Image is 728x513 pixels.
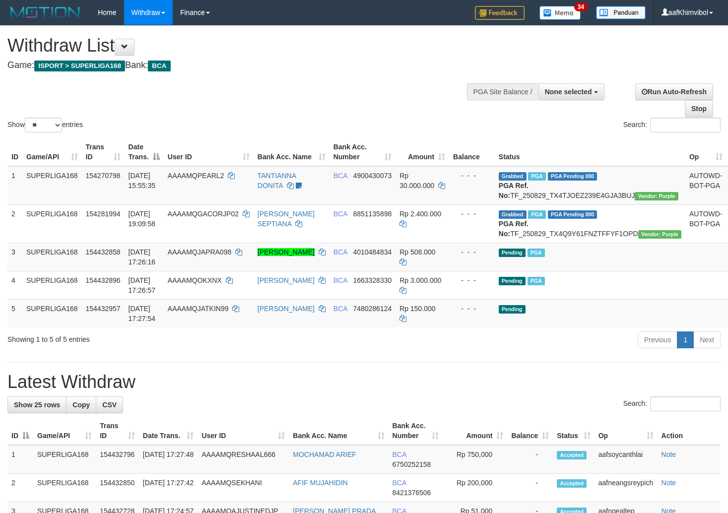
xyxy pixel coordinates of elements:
[545,88,592,96] span: None selected
[685,166,727,205] td: AUTOWD-BOT-PGA
[650,396,721,411] input: Search:
[86,276,121,284] span: 154432896
[125,138,164,166] th: Date Trans.: activate to sort column descending
[7,166,22,205] td: 1
[139,417,198,445] th: Date Trans.: activate to sort column ascending
[7,396,66,413] a: Show 25 rows
[333,172,347,180] span: BCA
[635,83,713,100] a: Run Auto-Refresh
[449,138,495,166] th: Balance
[258,276,315,284] a: [PERSON_NAME]
[353,276,392,284] span: Copy 1663328330 to clipboard
[7,271,22,299] td: 4
[7,417,33,445] th: ID: activate to sort column descending
[638,331,677,348] a: Previous
[333,210,347,218] span: BCA
[393,450,406,458] span: BCA
[548,172,597,181] span: PGA Pending
[168,172,224,180] span: AAAAMQPEARL2
[557,479,587,488] span: Accepted
[164,138,254,166] th: User ID: activate to sort column ascending
[168,248,231,256] span: AAAAMQJAPRA098
[399,172,434,190] span: Rp 30.000.000
[467,83,538,100] div: PGA Site Balance /
[353,172,392,180] span: Copy 4900430073 to clipboard
[139,445,198,474] td: [DATE] 17:27:48
[198,445,289,474] td: AAAAMQRESHAAL666
[685,204,727,243] td: AUTOWD-BOT-PGA
[499,220,529,238] b: PGA Ref. No:
[129,248,156,266] span: [DATE] 17:26:16
[7,36,475,56] h1: Withdraw List
[129,305,156,322] span: [DATE] 17:27:54
[528,249,545,257] span: Marked by aafsoycanthlai
[557,451,587,459] span: Accepted
[14,401,60,409] span: Show 25 rows
[528,210,545,219] span: Marked by aafnonsreyleab
[289,417,388,445] th: Bank Acc. Name: activate to sort column ascending
[139,474,198,502] td: [DATE] 17:27:42
[333,305,347,313] span: BCA
[662,450,676,458] a: Note
[495,204,685,243] td: TF_250829_TX4Q9Y61FNZTFFYF1OPD
[693,331,721,348] a: Next
[595,474,658,502] td: aafneangsreypich
[258,210,315,228] a: [PERSON_NAME] SEPTIANA
[7,474,33,502] td: 2
[443,417,507,445] th: Amount: activate to sort column ascending
[7,330,296,344] div: Showing 1 to 5 of 5 entries
[333,248,347,256] span: BCA
[22,138,82,166] th: Game/API: activate to sort column ascending
[258,248,315,256] a: [PERSON_NAME]
[399,305,435,313] span: Rp 150.000
[148,61,170,71] span: BCA
[662,479,676,487] a: Note
[538,83,604,100] button: None selected
[293,479,347,487] a: AFIF MUJAHIDIN
[393,479,406,487] span: BCA
[22,271,82,299] td: SUPERLIGA168
[330,138,396,166] th: Bank Acc. Number: activate to sort column ascending
[453,171,491,181] div: - - -
[499,249,526,257] span: Pending
[443,445,507,474] td: Rp 750,000
[129,276,156,294] span: [DATE] 17:26:57
[7,445,33,474] td: 1
[507,445,553,474] td: -
[333,276,347,284] span: BCA
[33,445,96,474] td: SUPERLIGA168
[495,138,685,166] th: Status
[168,210,239,218] span: AAAAMQGACORJP02
[86,210,121,218] span: 154281994
[353,210,392,218] span: Copy 8851135898 to clipboard
[499,210,527,219] span: Grabbed
[495,166,685,205] td: TF_250829_TX4TJOEZ239E4GJA3BUJ
[168,276,222,284] span: AAAAMQOKXNX
[7,138,22,166] th: ID
[34,61,125,71] span: ISPORT > SUPERLIGA168
[7,372,721,392] h1: Latest Withdraw
[353,305,392,313] span: Copy 7480286124 to clipboard
[499,172,527,181] span: Grabbed
[685,138,727,166] th: Op: activate to sort column ascending
[650,118,721,132] input: Search:
[548,210,597,219] span: PGA Pending
[198,417,289,445] th: User ID: activate to sort column ascending
[453,275,491,285] div: - - -
[86,305,121,313] span: 154432957
[129,172,156,190] span: [DATE] 15:55:35
[389,417,443,445] th: Bank Acc. Number: activate to sort column ascending
[685,100,713,117] a: Stop
[539,6,581,20] img: Button%20Memo.svg
[393,460,431,468] span: Copy 6750252158 to clipboard
[595,445,658,474] td: aafsoycanthlai
[635,192,678,200] span: Vendor URL: https://trx4.1velocity.biz
[168,305,229,313] span: AAAAMQJATKIN99
[507,417,553,445] th: Balance: activate to sort column ascending
[254,138,330,166] th: Bank Acc. Name: activate to sort column ascending
[96,417,139,445] th: Trans ID: activate to sort column ascending
[7,5,83,20] img: MOTION_logo.png
[499,182,529,199] b: PGA Ref. No:
[595,417,658,445] th: Op: activate to sort column ascending
[33,474,96,502] td: SUPERLIGA168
